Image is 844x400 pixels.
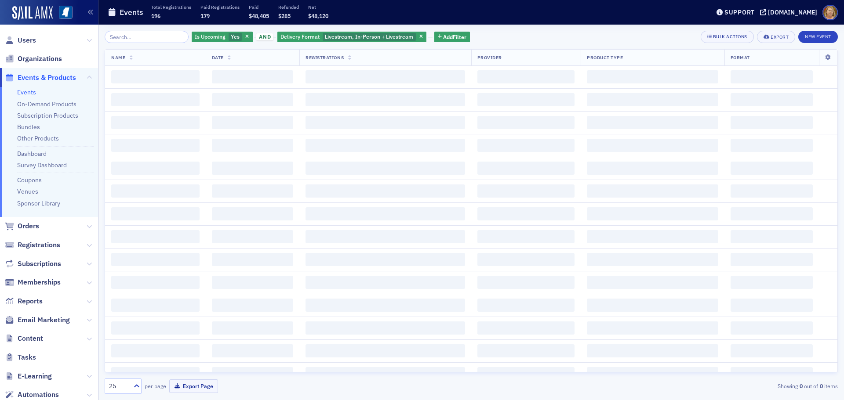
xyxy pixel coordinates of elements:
[254,33,276,40] button: and
[111,367,200,380] span: ‌
[768,8,817,16] div: [DOMAIN_NAME]
[212,162,294,175] span: ‌
[53,6,73,21] a: View Homepage
[731,321,813,335] span: ‌
[308,4,328,10] p: Net
[249,12,269,19] span: $48,405
[306,54,344,61] span: Registrations
[5,353,36,362] a: Tasks
[587,230,718,243] span: ‌
[306,344,465,357] span: ‌
[308,12,328,19] span: $48,120
[212,93,294,106] span: ‌
[477,207,575,220] span: ‌
[587,70,718,83] span: ‌
[18,54,62,64] span: Organizations
[477,253,575,266] span: ‌
[587,54,623,61] span: Product Type
[278,4,299,10] p: Refunded
[477,344,575,357] span: ‌
[724,8,755,16] div: Support
[731,93,813,106] span: ‌
[111,184,200,198] span: ‌
[212,139,294,152] span: ‌
[731,344,813,357] span: ‌
[17,199,60,207] a: Sponsor Library
[195,33,226,40] span: Is Upcoming
[18,221,39,231] span: Orders
[713,34,747,39] div: Bulk Actions
[212,276,294,289] span: ‌
[212,116,294,129] span: ‌
[731,139,813,152] span: ‌
[798,31,838,43] button: New Event
[306,116,465,129] span: ‌
[587,344,718,357] span: ‌
[798,382,804,390] strong: 0
[109,382,128,391] div: 25
[17,88,36,96] a: Events
[5,240,60,250] a: Registrations
[280,33,320,40] span: Delivery Format
[18,259,61,269] span: Subscriptions
[306,70,465,83] span: ‌
[306,299,465,312] span: ‌
[587,207,718,220] span: ‌
[477,299,575,312] span: ‌
[111,54,125,61] span: Name
[111,116,200,129] span: ‌
[212,253,294,266] span: ‌
[731,299,813,312] span: ‌
[111,253,200,266] span: ‌
[434,32,470,43] button: AddFilter
[477,230,575,243] span: ‌
[169,379,218,393] button: Export Page
[17,112,78,119] a: Subscription Products
[17,100,76,108] a: On-Demand Products
[111,299,200,312] span: ‌
[18,334,43,343] span: Content
[5,36,36,45] a: Users
[105,31,189,43] input: Search…
[587,93,718,106] span: ‌
[212,230,294,243] span: ‌
[731,276,813,289] span: ‌
[212,321,294,335] span: ‌
[477,162,575,175] span: ‌
[731,70,813,83] span: ‌
[443,33,466,41] span: Add Filter
[212,207,294,220] span: ‌
[111,70,200,83] span: ‌
[145,382,166,390] label: per page
[212,54,224,61] span: Date
[5,390,59,400] a: Automations
[477,321,575,335] span: ‌
[477,116,575,129] span: ‌
[587,321,718,335] span: ‌
[256,33,273,40] span: and
[822,5,838,20] span: Profile
[5,54,62,64] a: Organizations
[306,321,465,335] span: ‌
[18,36,36,45] span: Users
[701,31,754,43] button: Bulk Actions
[587,253,718,266] span: ‌
[477,54,502,61] span: Provider
[18,73,76,83] span: Events & Products
[5,259,61,269] a: Subscriptions
[18,390,59,400] span: Automations
[731,253,813,266] span: ‌
[212,367,294,380] span: ‌
[18,353,36,362] span: Tasks
[212,184,294,198] span: ‌
[111,321,200,335] span: ‌
[212,299,294,312] span: ‌
[17,123,40,131] a: Bundles
[5,315,70,325] a: Email Marketing
[249,4,269,10] p: Paid
[306,207,465,220] span: ‌
[120,7,143,18] h1: Events
[18,296,43,306] span: Reports
[111,139,200,152] span: ‌
[587,276,718,289] span: ‌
